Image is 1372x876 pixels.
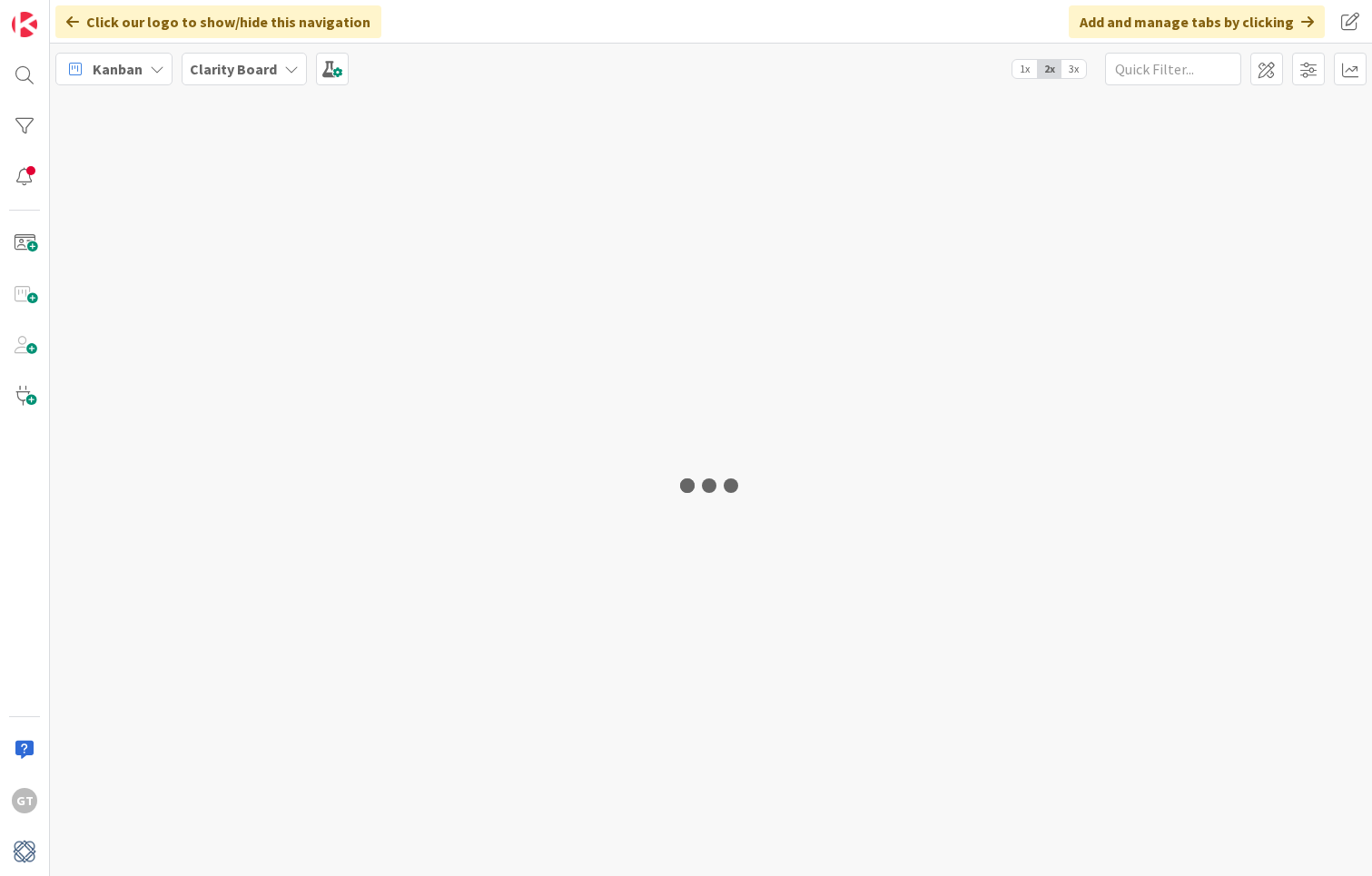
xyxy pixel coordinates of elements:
span: 3x [1061,60,1086,78]
input: Quick Filter... [1105,53,1241,85]
span: 1x [1012,60,1037,78]
img: Visit kanbanzone.com [12,12,37,37]
span: 2x [1037,60,1061,78]
div: Add and manage tabs by clicking [1069,5,1325,38]
span: Kanban [93,58,143,80]
b: Clarity Board [190,60,277,78]
div: GT [12,788,37,813]
img: avatar [12,839,37,864]
div: Click our logo to show/hide this navigation [55,5,381,38]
